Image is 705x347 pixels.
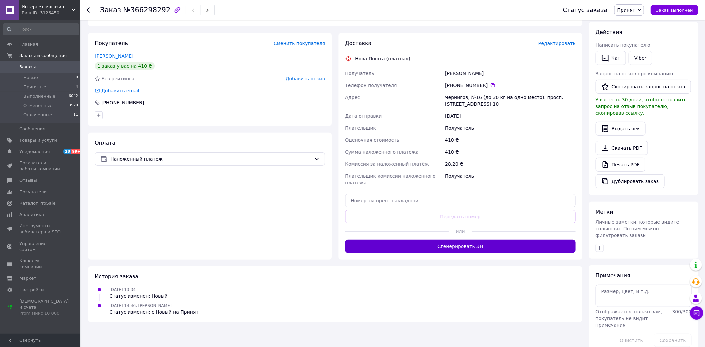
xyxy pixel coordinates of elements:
div: Статус изменен: Новый [109,293,167,299]
span: Покупатели [19,189,47,195]
span: Заказы [19,64,36,70]
span: Доставка [345,40,372,46]
div: Добавить email [101,87,140,94]
span: У вас есть 30 дней, чтобы отправить запрос на отзыв покупателю, скопировав ссылку. [596,97,687,116]
span: Интернет-магазин "СТУДИЯ ПОДАРКОВ" [22,4,72,10]
div: Вернуться назад [87,7,92,13]
span: Личные заметки, которые видите только вы. По ним можно фильтровать заказы [596,219,679,238]
button: Чат с покупателем [690,306,703,320]
a: Скачать PDF [596,141,648,155]
span: 3520 [69,103,78,109]
div: 410 ₴ [444,134,577,146]
div: Нова Пошта (платная) [354,55,412,62]
span: 0 [76,75,78,81]
span: Написать покупателю [596,42,650,48]
span: Сообщения [19,126,45,132]
div: Статус заказа [563,7,608,13]
span: Адрес [345,95,360,100]
span: Оценочная стоимость [345,137,400,143]
button: Скопировать запрос на отзыв [596,80,691,94]
span: или [449,228,472,235]
span: Каталог ProSale [19,200,55,206]
span: Оплата [95,140,115,146]
span: Плательщик комиссии наложенного платежа [345,173,436,185]
span: 6042 [69,93,78,99]
div: [PERSON_NAME] [444,67,577,79]
span: Кошелек компании [19,258,62,270]
span: Заказ выполнен [656,8,693,13]
span: Главная [19,41,38,47]
span: Сменить покупателя [274,41,325,46]
span: Наложенный платеж [110,155,311,163]
span: Отображается только вам, покупатель не видит примечания [596,309,662,328]
span: Метки [596,209,613,215]
div: 1 заказ у вас на 410 ₴ [95,62,155,70]
span: Принят [617,7,635,13]
button: Выдать чек [596,122,646,136]
span: 4 [76,84,78,90]
input: Номер экспресс-накладной [345,194,576,207]
button: Сгенерировать ЭН [345,240,576,253]
span: Действия [596,29,622,35]
div: Получатель [444,170,577,189]
span: Комиссия за наложенный платёж [345,161,429,167]
span: Сумма наложенного платежа [345,149,419,155]
div: Чернигов, №16 (до 30 кг на одно место): просп. [STREET_ADDRESS] 10 [444,91,577,110]
button: Заказ выполнен [651,5,698,15]
span: Показатели работы компании [19,160,62,172]
span: Настройки [19,287,44,293]
span: 28 [63,149,71,154]
span: Дата отправки [345,113,382,119]
span: Телефон получателя [345,83,397,88]
span: Отмененные [23,103,52,109]
span: Отзывы [19,177,37,183]
span: Принятые [23,84,46,90]
span: Инструменты вебмастера и SEO [19,223,62,235]
span: Примечания [596,272,630,279]
a: Печать PDF [596,158,645,172]
span: Запрос на отзыв про компанию [596,71,673,76]
span: №366298292 [123,6,170,14]
a: [PERSON_NAME] [95,53,133,59]
span: Без рейтинга [101,76,134,81]
input: Поиск [3,23,79,35]
span: Товары и услуги [19,137,57,143]
span: Добавить отзыв [286,76,325,81]
span: 300 / 300 [672,309,692,314]
span: Оплаченные [23,112,52,118]
div: Получатель [444,122,577,134]
span: 11 [73,112,78,118]
span: Управление сайтом [19,241,62,253]
span: Покупатель [95,40,128,46]
div: [PHONE_NUMBER] [101,99,145,106]
span: Выполненные [23,93,55,99]
div: 410 ₴ [444,146,577,158]
span: Редактировать [538,41,576,46]
span: Получатель [345,71,374,76]
button: Чат [596,51,626,65]
div: 28.20 ₴ [444,158,577,170]
span: Маркет [19,275,36,281]
span: История заказа [95,273,138,280]
span: 99+ [71,149,82,154]
div: Статус изменен: с Новый на Принят [109,309,198,315]
div: [PHONE_NUMBER] [445,82,576,89]
span: Аналитика [19,212,44,218]
div: Ваш ID: 3126450 [22,10,80,16]
span: Заказы и сообщения [19,53,67,59]
span: Новые [23,75,38,81]
span: Плательщик [345,125,376,131]
button: Дублировать заказ [596,174,665,188]
span: [DATE] 14:46, [PERSON_NAME] [109,303,171,308]
span: [DEMOGRAPHIC_DATA] и счета [19,298,69,317]
span: Уведомления [19,149,50,155]
div: Добавить email [94,87,140,94]
span: [DATE] 13:34 [109,287,136,292]
div: Prom микс 10 000 [19,310,69,316]
a: Viber [629,51,652,65]
div: [DATE] [444,110,577,122]
span: Заказ [100,6,121,14]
